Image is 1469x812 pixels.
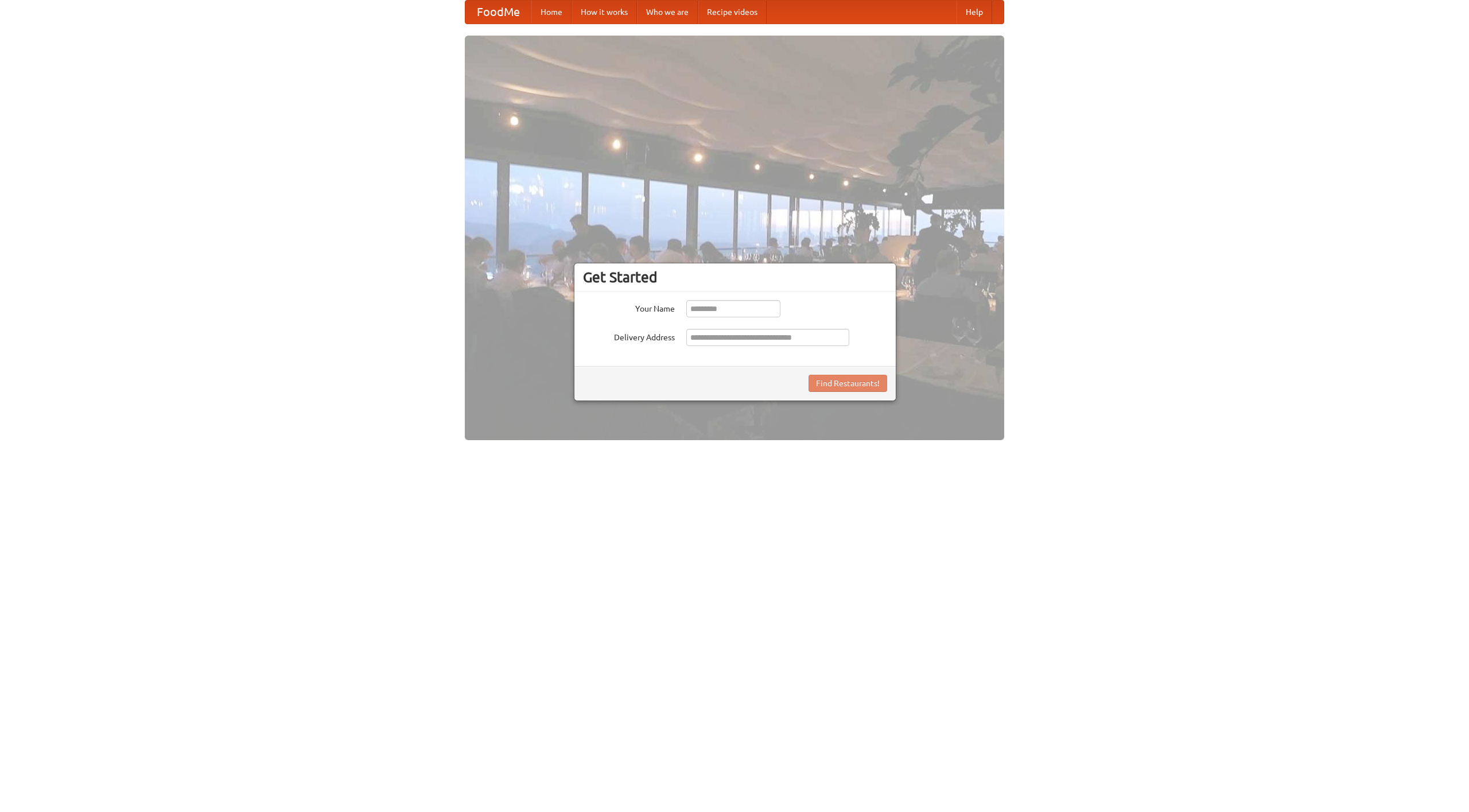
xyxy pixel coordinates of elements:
button: Find Restaurants! [809,375,887,392]
label: Delivery Address [583,329,675,343]
label: Your Name [583,300,675,314]
a: FoodMe [465,1,531,24]
a: Recipe videos [698,1,767,24]
a: How it works [572,1,637,24]
a: Home [531,1,572,24]
a: Who we are [637,1,698,24]
a: Help [957,1,992,24]
h3: Get Started [583,269,887,286]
